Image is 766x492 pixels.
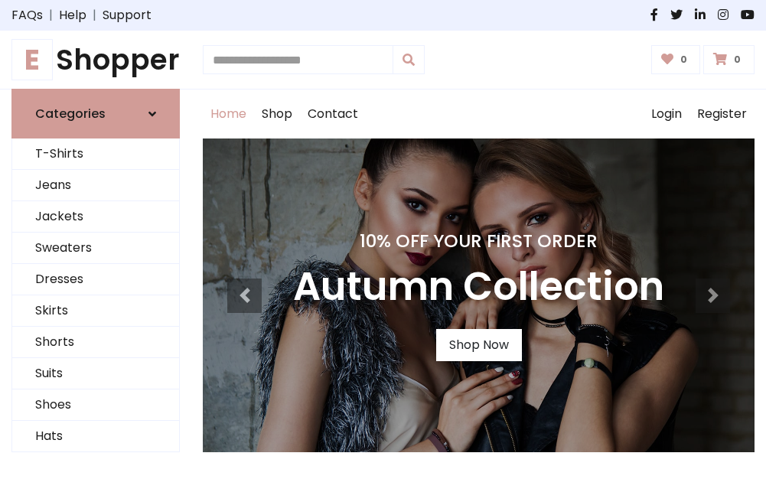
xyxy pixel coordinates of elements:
[254,90,300,138] a: Shop
[689,90,755,138] a: Register
[11,6,43,24] a: FAQs
[103,6,152,24] a: Support
[12,233,179,264] a: Sweaters
[12,421,179,452] a: Hats
[86,6,103,24] span: |
[12,358,179,389] a: Suits
[35,106,106,121] h6: Categories
[203,90,254,138] a: Home
[12,295,179,327] a: Skirts
[300,90,366,138] a: Contact
[676,53,691,67] span: 0
[11,43,180,77] h1: Shopper
[12,327,179,358] a: Shorts
[644,90,689,138] a: Login
[436,329,522,361] a: Shop Now
[59,6,86,24] a: Help
[12,201,179,233] a: Jackets
[651,45,701,74] a: 0
[11,43,180,77] a: EShopper
[11,89,180,138] a: Categories
[12,138,179,170] a: T-Shirts
[293,230,664,252] h4: 10% Off Your First Order
[43,6,59,24] span: |
[12,170,179,201] a: Jeans
[12,264,179,295] a: Dresses
[293,264,664,311] h3: Autumn Collection
[11,39,53,80] span: E
[703,45,755,74] a: 0
[12,389,179,421] a: Shoes
[730,53,745,67] span: 0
